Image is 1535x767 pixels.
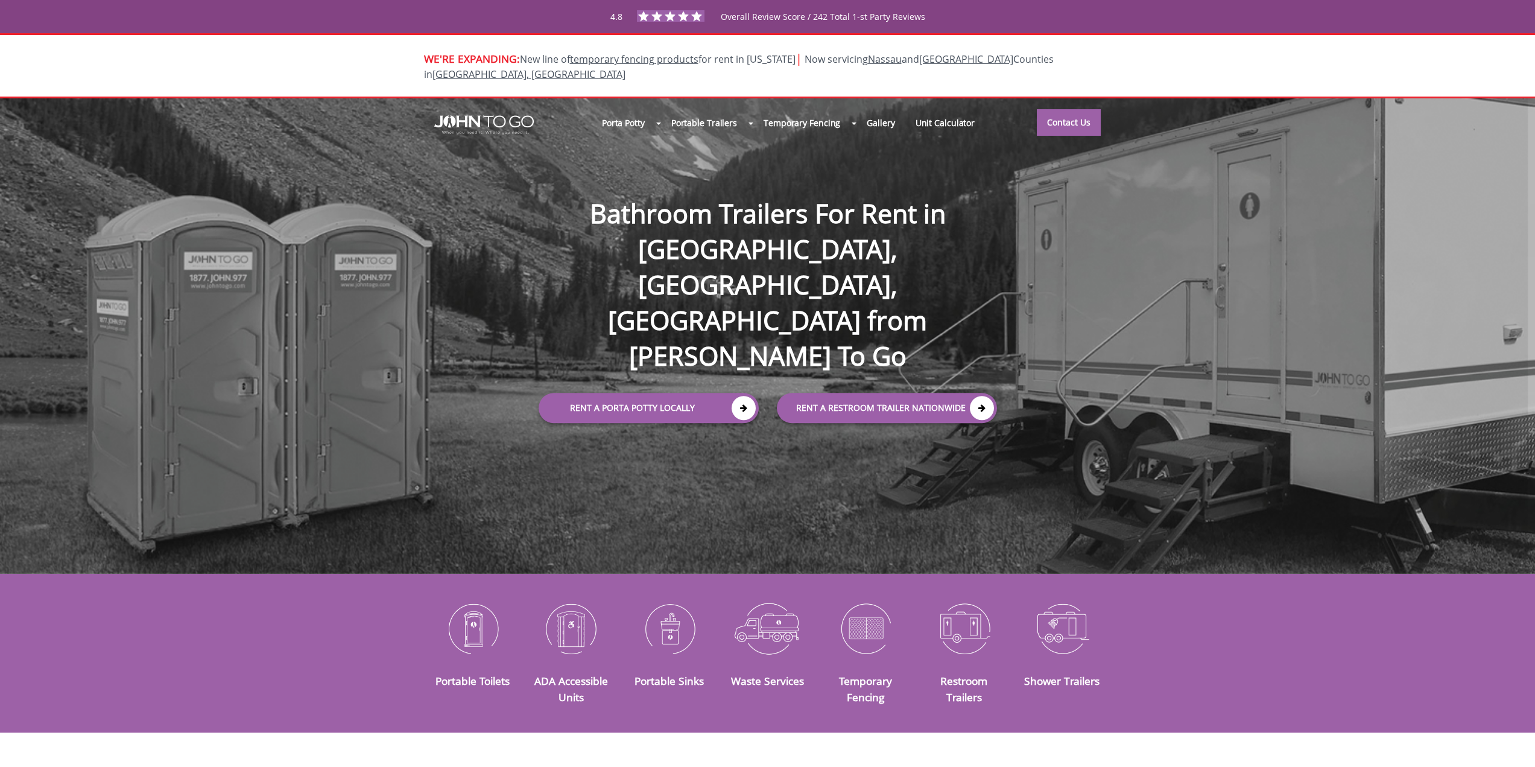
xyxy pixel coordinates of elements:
a: [GEOGRAPHIC_DATA], [GEOGRAPHIC_DATA] [432,68,625,81]
a: temporary fencing products [570,53,698,66]
img: Temporary-Fencing-cion_N.png [826,597,906,660]
h1: Bathroom Trailers For Rent in [GEOGRAPHIC_DATA], [GEOGRAPHIC_DATA], [GEOGRAPHIC_DATA] from [PERSO... [527,157,1009,374]
img: Shower-Trailers-icon_N.png [1022,597,1103,660]
a: Gallery [856,110,905,136]
span: Overall Review Score / 242 Total 1-st Party Reviews [721,11,925,46]
a: Rent a Porta Potty Locally [539,393,759,423]
a: Porta Potty [592,110,655,136]
a: Unit Calculator [905,110,986,136]
a: Portable Sinks [635,673,704,688]
a: Temporary Fencing [839,673,892,704]
img: ADA-Accessible-Units-icon_N.png [531,597,611,660]
span: New line of for rent in [US_STATE] [424,53,1054,81]
img: Portable-Sinks-icon_N.png [629,597,709,660]
a: Contact Us [1037,109,1101,136]
a: Shower Trailers [1024,673,1100,688]
img: Restroom-Trailers-icon_N.png [924,597,1004,660]
a: rent a RESTROOM TRAILER Nationwide [777,393,997,423]
a: Portable Toilets [435,673,510,688]
a: Restroom Trailers [940,673,987,704]
img: Waste-Services-icon_N.png [727,597,808,660]
a: Waste Services [731,673,804,688]
span: WE'RE EXPANDING: [424,51,520,66]
img: Portable-Toilets-icon_N.png [433,597,513,660]
span: 4.8 [610,11,622,22]
a: ADA Accessible Units [534,673,608,704]
img: JOHN to go [434,115,534,135]
span: | [796,50,802,66]
a: Portable Trailers [661,110,747,136]
a: [GEOGRAPHIC_DATA] [919,53,1013,66]
a: Temporary Fencing [753,110,850,136]
a: Nassau [868,53,902,66]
